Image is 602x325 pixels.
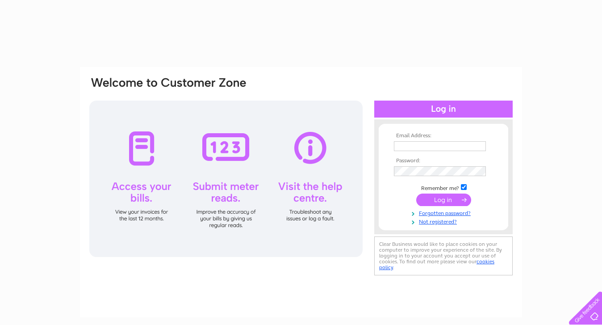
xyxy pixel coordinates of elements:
[379,258,494,270] a: cookies policy
[374,236,513,275] div: Clear Business would like to place cookies on your computer to improve your experience of the sit...
[394,217,495,225] a: Not registered?
[392,158,495,164] th: Password:
[416,194,471,206] input: Submit
[394,208,495,217] a: Forgotten password?
[392,183,495,192] td: Remember me?
[392,133,495,139] th: Email Address:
